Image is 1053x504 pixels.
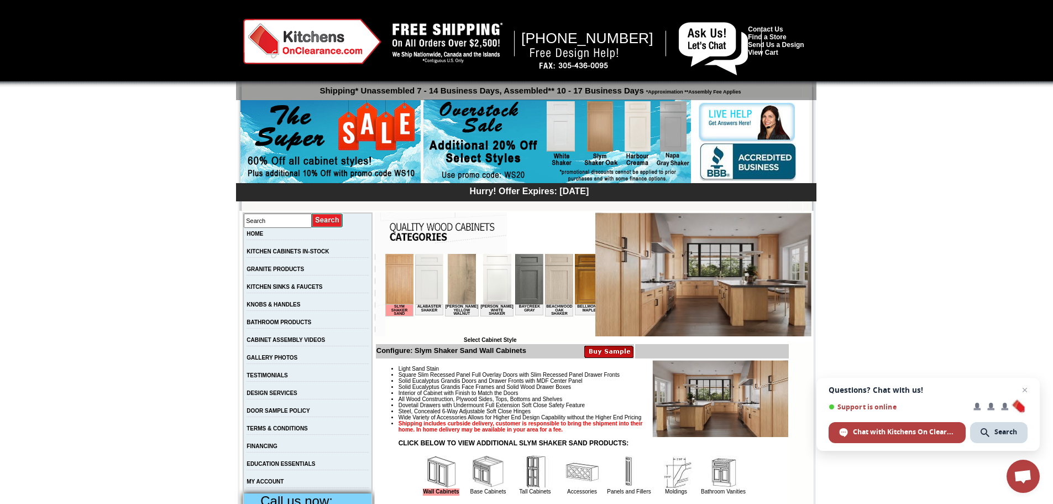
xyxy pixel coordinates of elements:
span: Dovetail Drawers with Undermount Full Extension Soft Close Safety Feature [399,402,585,408]
a: Panels and Fillers [607,489,651,495]
span: Square Slim Recessed Panel Full Overlay Doors with Slim Recessed Panel Drawer Fronts [399,372,620,378]
img: Bathroom Vanities [706,455,740,489]
a: EDUCATION ESSENTIALS [247,461,315,467]
img: Wall Cabinets [425,455,458,489]
img: Accessories [565,455,599,489]
img: Panels and Fillers [612,455,646,489]
span: [PHONE_NUMBER] [521,30,653,46]
iframe: Browser incompatible [385,254,595,337]
img: Product Image [652,360,788,437]
a: TERMS & CONDITIONS [247,425,308,432]
strong: Shipping includes curbside delivery, customer is responsible to bring the shipment into their hom... [399,420,643,433]
span: Support is online [829,403,966,411]
a: HOME [247,231,263,237]
a: KNOBS & HANDLES [247,302,300,308]
p: Shipping* Unassembled 7 - 14 Business Days, Assembled** 10 - 17 Business Days [242,81,816,95]
span: Chat with Kitchens On Clearance [853,427,955,437]
a: Tall Cabinets [519,489,551,495]
div: Open chat [1007,460,1040,493]
div: Search [970,422,1028,443]
span: Wide Variety of Accessories Allows for Higher End Design Capability without the Higher End Pricing [399,414,641,420]
span: *Approximation **Assembly Fee Applies [644,86,741,95]
a: GRANITE PRODUCTS [247,266,304,272]
a: View Cart [748,49,778,56]
img: Kitchens on Clearance Logo [243,19,381,64]
a: FINANCING [247,443,277,449]
a: CABINET ASSEMBLY VIDEOS [247,337,325,343]
b: Select Cabinet Style [464,337,517,343]
a: Find a Store [748,33,786,41]
span: Questions? Chat with us! [829,386,1028,394]
a: Bathroom Vanities [701,489,746,495]
div: Chat with Kitchens On Clearance [829,422,966,443]
a: Moldings [665,489,687,495]
div: Hurry! Offer Expires: [DATE] [242,185,816,196]
input: Submit [312,213,343,228]
b: Configure: Slym Shaker Sand Wall Cabinets [376,346,526,355]
a: Accessories [567,489,597,495]
a: Send Us a Design [748,41,804,49]
a: Wall Cabinets [423,489,459,496]
a: TESTIMONIALS [247,372,287,378]
span: Interior of Cabinet with Finish to Match the Doors [399,390,518,396]
a: MY ACCOUNT [247,479,284,485]
span: Solid Eucalyptus Grandis Doors and Drawer Fronts with MDF Center Panel [399,378,583,384]
img: Moldings [659,455,693,489]
a: GALLERY PHOTOS [247,355,297,361]
span: Close chat [1018,383,1031,397]
a: Base Cabinets [470,489,506,495]
a: BATHROOM PRODUCTS [247,319,311,325]
span: Steel, Concealed 6-Way Adjustable Soft Close Hinges [399,408,531,414]
a: KITCHEN SINKS & FAUCETS [247,284,322,290]
a: KITCHEN CABINETS IN-STOCK [247,248,329,254]
img: Tall Cabinets [518,455,552,489]
td: Bellmonte Maple [190,50,218,61]
img: Base Cabinets [472,455,505,489]
a: DESIGN SERVICES [247,390,297,396]
span: Search [994,427,1017,437]
a: DOOR SAMPLE POLICY [247,408,310,414]
span: Light Sand Stain [399,366,439,372]
img: Slym Shaker Sand [595,212,812,336]
span: All Wood Construction, Plywood Sides, Tops, Bottoms and Shelves [399,396,562,402]
span: Solid Eucalyptus Grandis Face Frames and Solid Wood Drawer Boxes [399,384,571,390]
strong: CLICK BELOW TO VIEW ADDITIONAL SLYM SHAKER SAND PRODUCTS: [399,439,629,447]
a: Contact Us [748,25,783,33]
